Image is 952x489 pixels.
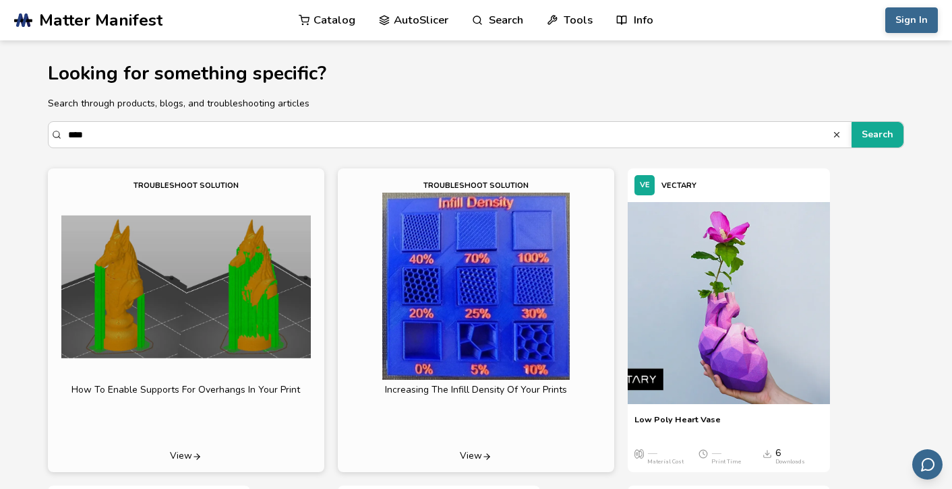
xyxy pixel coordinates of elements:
span: Matter Manifest [39,11,162,30]
div: 6 [775,448,805,465]
p: troubleshoot solution [133,178,239,193]
a: troubleshoot solutionincreasing the infill density of your printsView [338,168,614,471]
h1: Looking for something specific? [48,63,905,84]
p: increasing the infill density of your prints [385,383,567,397]
input: Search [68,123,833,147]
button: Search [852,122,903,148]
span: VE [640,181,650,190]
span: Average Print Time [698,448,708,459]
span: View [460,451,482,461]
p: VECTARY [661,178,696,193]
a: Low Poly Heart Vase [634,414,721,434]
span: Average Cost [634,448,644,459]
p: Search through products, blogs, and troubleshooting articles [48,96,905,110]
span: — [647,448,657,459]
button: Search [832,130,845,139]
p: how to enable supports for overhangs in your print [71,383,300,397]
span: — [711,448,721,459]
button: Send feedback via email [912,449,943,480]
span: Downloads [763,448,772,459]
button: Sign In [885,7,938,33]
p: troubleshoot solution [423,178,529,193]
a: troubleshoot solutionhow to enable supports for overhangs in your printView [48,168,324,471]
div: Print Time [711,459,741,465]
span: View [170,451,192,461]
div: Material Cost [647,459,684,465]
div: Downloads [775,459,805,465]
